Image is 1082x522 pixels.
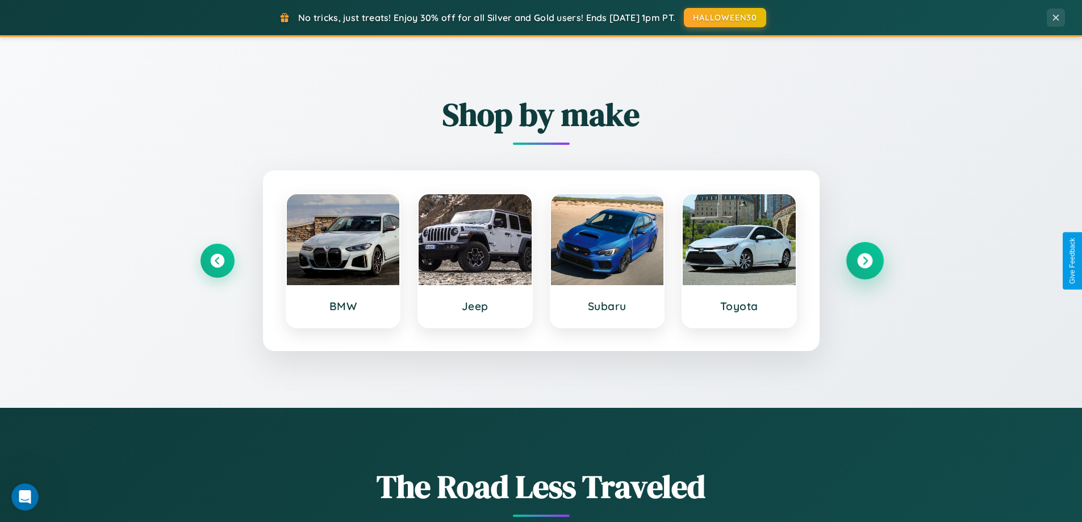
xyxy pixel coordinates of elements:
button: HALLOWEEN30 [684,8,766,27]
h3: BMW [298,299,388,313]
h3: Toyota [694,299,784,313]
h3: Jeep [430,299,520,313]
span: No tricks, just treats! Enjoy 30% off for all Silver and Gold users! Ends [DATE] 1pm PT. [298,12,675,23]
h2: Shop by make [200,93,882,136]
h1: The Road Less Traveled [200,465,882,508]
div: Give Feedback [1068,238,1076,284]
h3: Subaru [562,299,653,313]
iframe: Intercom live chat [11,483,39,511]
